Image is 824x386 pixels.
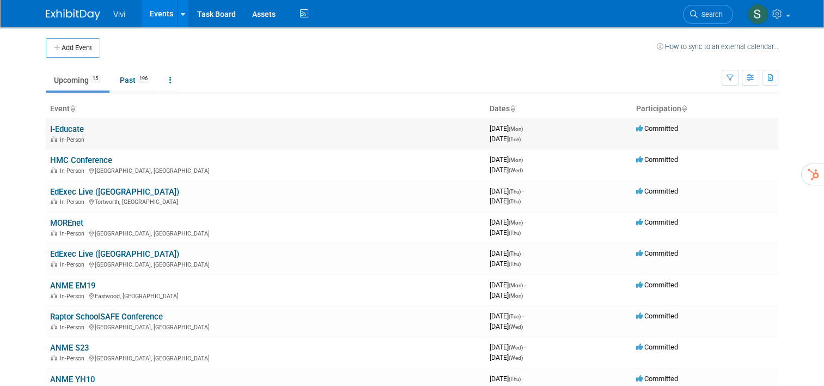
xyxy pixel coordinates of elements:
[60,167,88,174] span: In-Person
[46,9,100,20] img: ExhibitDay
[51,136,57,142] img: In-Person Event
[509,198,521,204] span: (Thu)
[490,218,526,226] span: [DATE]
[524,281,526,289] span: -
[490,187,524,195] span: [DATE]
[636,124,678,132] span: Committed
[50,124,84,134] a: I-Educate
[747,4,768,25] img: Sandra Wimer
[60,198,88,206] span: In-Person
[509,293,523,299] span: (Mon)
[60,324,88,331] span: In-Person
[50,375,95,384] a: ANME YH10
[46,38,100,58] button: Add Event
[509,230,521,236] span: (Thu)
[524,124,526,132] span: -
[636,155,678,164] span: Committed
[51,230,57,236] img: In-Person Event
[509,376,521,382] span: (Thu)
[46,70,109,91] a: Upcoming15
[490,249,524,257] span: [DATE]
[509,355,523,361] span: (Wed)
[51,167,57,173] img: In-Person Event
[60,136,88,143] span: In-Person
[657,43,778,51] a: How to sync to an external calendar...
[50,322,481,331] div: [GEOGRAPHIC_DATA], [GEOGRAPHIC_DATA]
[509,189,521,195] span: (Thu)
[636,343,678,351] span: Committed
[683,5,733,24] a: Search
[524,218,526,226] span: -
[490,155,526,164] span: [DATE]
[51,355,57,360] img: In-Person Event
[50,353,481,362] div: [GEOGRAPHIC_DATA], [GEOGRAPHIC_DATA]
[50,155,112,165] a: HMC Conference
[698,10,723,19] span: Search
[509,220,523,226] span: (Mon)
[50,187,179,197] a: EdExec Live ([GEOGRAPHIC_DATA])
[50,228,481,237] div: [GEOGRAPHIC_DATA], [GEOGRAPHIC_DATA]
[46,100,485,118] th: Event
[522,187,524,195] span: -
[524,155,526,164] span: -
[509,261,521,267] span: (Thu)
[490,375,524,383] span: [DATE]
[490,166,523,174] span: [DATE]
[51,261,57,267] img: In-Person Event
[490,197,521,205] span: [DATE]
[522,312,524,320] span: -
[509,126,523,132] span: (Mon)
[509,345,523,351] span: (Wed)
[490,124,526,132] span: [DATE]
[632,100,778,118] th: Participation
[50,197,481,206] div: Tortworth, [GEOGRAPHIC_DATA]
[509,282,523,288] span: (Mon)
[681,104,687,113] a: Sort by Participation Type
[112,70,159,91] a: Past196
[636,312,678,320] span: Committed
[50,260,481,268] div: [GEOGRAPHIC_DATA], [GEOGRAPHIC_DATA]
[510,104,515,113] a: Sort by Start Date
[490,228,521,237] span: [DATE]
[490,312,524,320] span: [DATE]
[50,218,83,228] a: MOREnet
[522,249,524,257] span: -
[490,291,523,299] span: [DATE]
[636,187,678,195] span: Committed
[490,281,526,289] span: [DATE]
[50,291,481,300] div: Eastwood, [GEOGRAPHIC_DATA]
[636,375,678,383] span: Committed
[70,104,75,113] a: Sort by Event Name
[136,75,151,83] span: 196
[490,322,523,330] span: [DATE]
[490,260,521,268] span: [DATE]
[509,167,523,173] span: (Wed)
[636,281,678,289] span: Committed
[485,100,632,118] th: Dates
[524,343,526,351] span: -
[60,293,88,300] span: In-Person
[60,261,88,268] span: In-Person
[50,281,95,291] a: ANME EM19
[509,136,521,142] span: (Tue)
[89,75,101,83] span: 15
[636,249,678,257] span: Committed
[509,251,521,257] span: (Thu)
[490,135,521,143] span: [DATE]
[50,343,89,353] a: ANME S23
[60,230,88,237] span: In-Person
[50,249,179,259] a: EdExec Live ([GEOGRAPHIC_DATA])
[50,312,163,322] a: Raptor SchoolSAFE Conference
[509,324,523,330] span: (Wed)
[636,218,678,226] span: Committed
[51,198,57,204] img: In-Person Event
[509,313,521,319] span: (Tue)
[490,353,523,361] span: [DATE]
[113,10,125,19] span: Vivi
[50,166,481,174] div: [GEOGRAPHIC_DATA], [GEOGRAPHIC_DATA]
[51,324,57,329] img: In-Person Event
[522,375,524,383] span: -
[490,343,526,351] span: [DATE]
[51,293,57,298] img: In-Person Event
[509,157,523,163] span: (Mon)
